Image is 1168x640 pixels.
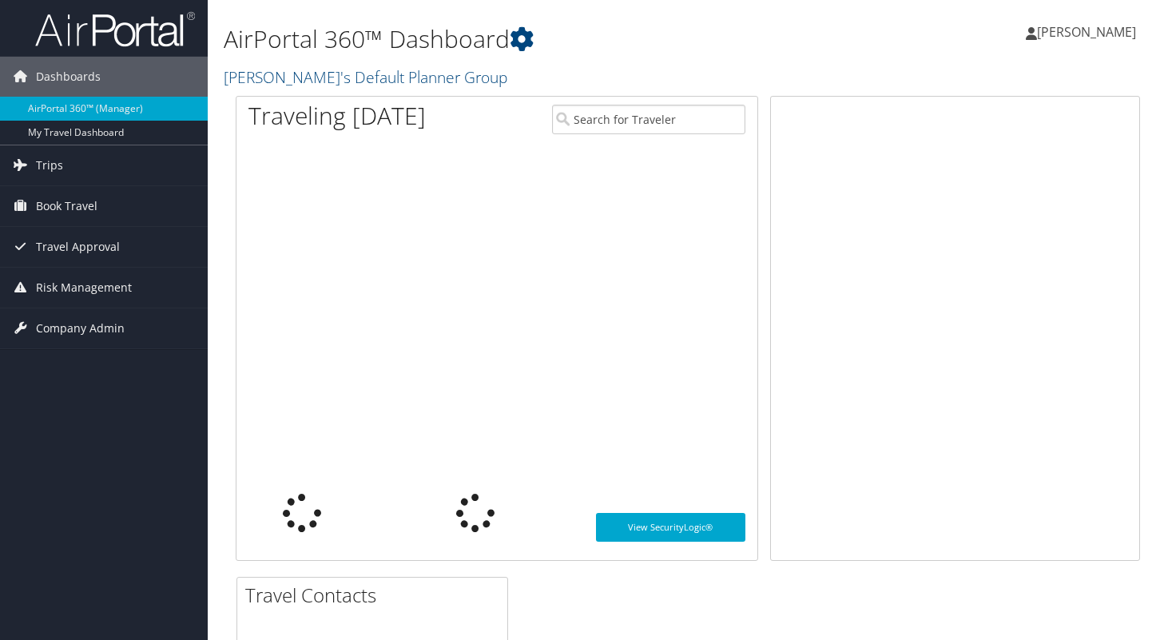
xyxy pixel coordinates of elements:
[1026,8,1152,56] a: [PERSON_NAME]
[248,99,426,133] h1: Traveling [DATE]
[245,582,507,609] h2: Travel Contacts
[36,308,125,348] span: Company Admin
[224,22,843,56] h1: AirPortal 360™ Dashboard
[1037,23,1136,41] span: [PERSON_NAME]
[596,513,745,542] a: View SecurityLogic®
[36,186,97,226] span: Book Travel
[224,66,511,88] a: [PERSON_NAME]'s Default Planner Group
[36,268,132,308] span: Risk Management
[36,57,101,97] span: Dashboards
[36,145,63,185] span: Trips
[552,105,745,134] input: Search for Traveler
[35,10,195,48] img: airportal-logo.png
[36,227,120,267] span: Travel Approval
